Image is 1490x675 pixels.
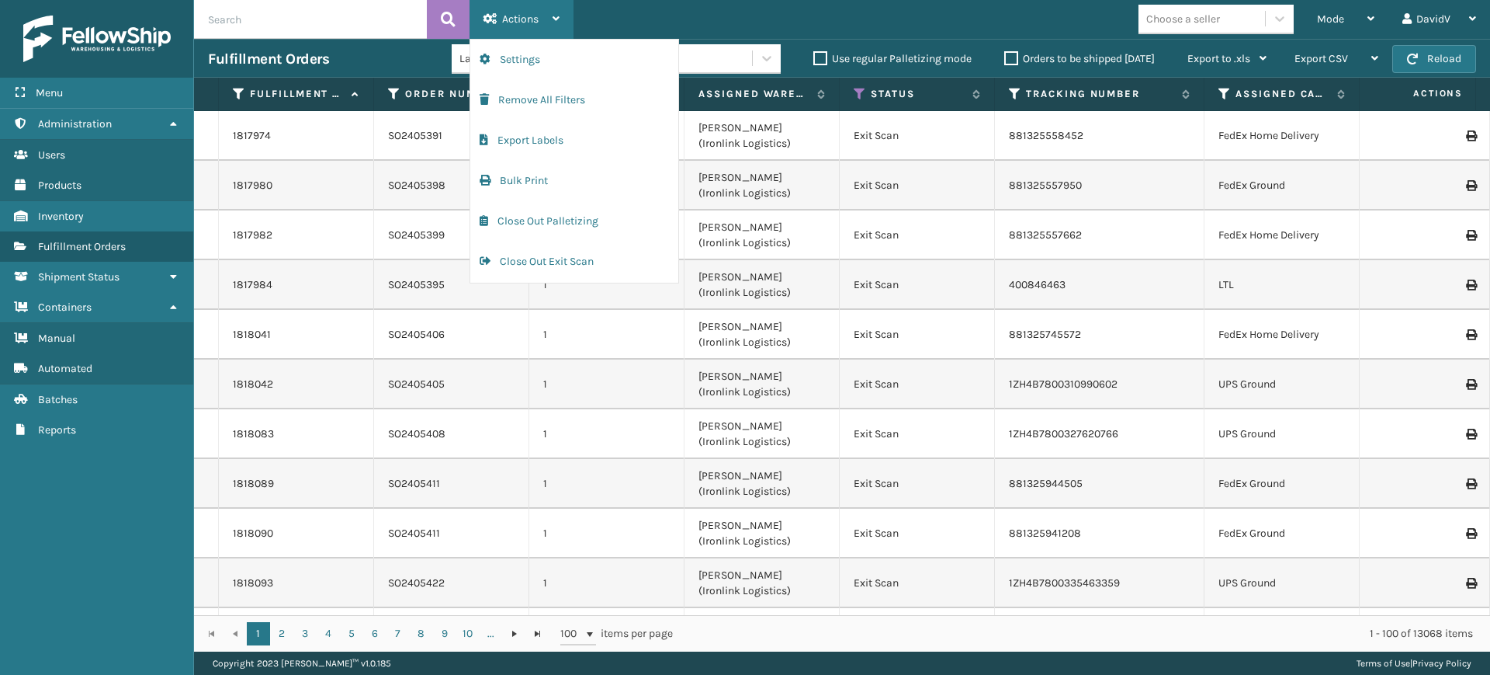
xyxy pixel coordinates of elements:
a: 1818093 [233,576,273,591]
i: Print Label [1466,130,1475,141]
td: SO2405410 [374,608,529,658]
button: Remove All Filters [470,80,678,120]
span: Actions [502,12,539,26]
i: Print Label [1466,528,1475,539]
a: 881325941208 [1009,527,1081,540]
button: Close Out Palletizing [470,201,678,242]
td: 400846463 [995,260,1204,310]
td: [PERSON_NAME] (Ironlink Logistics) [684,459,840,509]
td: SO2405398 [374,161,529,211]
td: [PERSON_NAME] (Ironlink Logistics) [684,260,840,310]
td: UPS Ground [1204,360,1360,409]
td: FedEx Ground [1204,161,1360,211]
td: SO2405406 [374,310,529,360]
td: Exit Scan [840,459,995,509]
td: FedEx Home Delivery [1204,211,1360,260]
td: FedEx Ground [1204,459,1360,509]
p: Copyright 2023 [PERSON_NAME]™ v 1.0.185 [213,652,391,675]
label: Order Number [405,87,499,101]
a: 1818083 [233,426,274,442]
td: SO2405408 [374,409,529,459]
img: logo [23,16,171,62]
a: 4 [317,622,340,645]
a: 1817984 [233,277,272,293]
a: 1817982 [233,228,272,243]
a: 1818090 [233,526,273,541]
span: Fulfillment Orders [38,240,126,253]
span: Automated [38,362,92,375]
div: Choose a seller [1146,11,1220,27]
td: Exit Scan [840,211,995,260]
td: 1 [529,360,684,409]
a: 9 [433,622,456,645]
a: Go to the last page [526,622,549,645]
td: FedEx Home Delivery [1204,111,1360,161]
td: [PERSON_NAME] (Ironlink Logistics) [684,608,840,658]
td: 1 [529,409,684,459]
a: Go to the next page [503,622,526,645]
td: [PERSON_NAME] (Ironlink Logistics) [684,310,840,360]
td: [PERSON_NAME] (Ironlink Logistics) [684,558,840,608]
td: LTL [1204,260,1360,310]
button: Bulk Print [470,161,678,201]
button: Close Out Exit Scan [470,242,678,282]
span: Actions [1364,81,1472,106]
a: 5 [340,622,363,645]
i: Print BOL [1466,280,1475,291]
td: 1 [529,459,684,509]
td: UPS Ground [1204,558,1360,608]
span: Users [38,148,65,162]
i: Print Label [1466,578,1475,589]
label: Assigned Carrier Service [1235,87,1329,101]
span: Export to .xls [1187,52,1250,65]
a: 881325558452 [1009,129,1083,142]
i: Print Label [1466,230,1475,241]
label: Status [871,87,965,101]
div: 1 - 100 of 13068 items [695,626,1473,642]
span: Reports [38,423,76,437]
a: ... [480,622,503,645]
td: Exit Scan [840,310,995,360]
label: Orders to be shipped [DATE] [1004,52,1155,65]
td: SO2405422 [374,558,529,608]
td: [PERSON_NAME] (Ironlink Logistics) [684,409,840,459]
td: Exit Scan [840,360,995,409]
i: Print Label [1466,379,1475,390]
td: [PERSON_NAME] (Ironlink Logistics) [684,161,840,211]
td: Exit Scan [840,608,995,658]
td: Exit Scan [840,161,995,211]
a: Terms of Use [1357,658,1410,669]
td: Exit Scan [840,260,995,310]
span: Inventory [38,210,84,223]
button: Export Labels [470,120,678,161]
td: [PERSON_NAME] (Ironlink Logistics) [684,111,840,161]
a: 3 [293,622,317,645]
a: 1818089 [233,476,274,492]
td: SO2405411 [374,459,529,509]
span: items per page [560,622,674,645]
span: Go to the last page [532,628,544,640]
td: Exit Scan [840,111,995,161]
a: 1 [247,622,270,645]
td: 1 [529,260,684,310]
td: Exit Scan [840,509,995,558]
span: Batches [38,393,78,406]
label: Assigned Warehouse [698,87,809,101]
span: Menu [36,86,63,99]
span: Mode [1317,12,1344,26]
a: 6 [363,622,386,645]
label: Use regular Palletizing mode [813,52,972,65]
a: 1ZH4B7800335463359 [1009,576,1120,590]
span: Administration [38,117,112,130]
a: 2 [270,622,293,645]
label: Tracking Number [1026,87,1174,101]
label: Fulfillment Order Id [250,87,344,101]
a: 1ZH4B7800310990602 [1009,378,1117,391]
a: 1ZH4B7800327620766 [1009,427,1118,440]
i: Print Label [1466,329,1475,340]
td: UPS Ground [1204,409,1360,459]
span: Manual [38,332,75,345]
a: 881325745572 [1009,328,1081,341]
i: Print Label [1466,429,1475,440]
span: Shipment Status [38,270,120,284]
